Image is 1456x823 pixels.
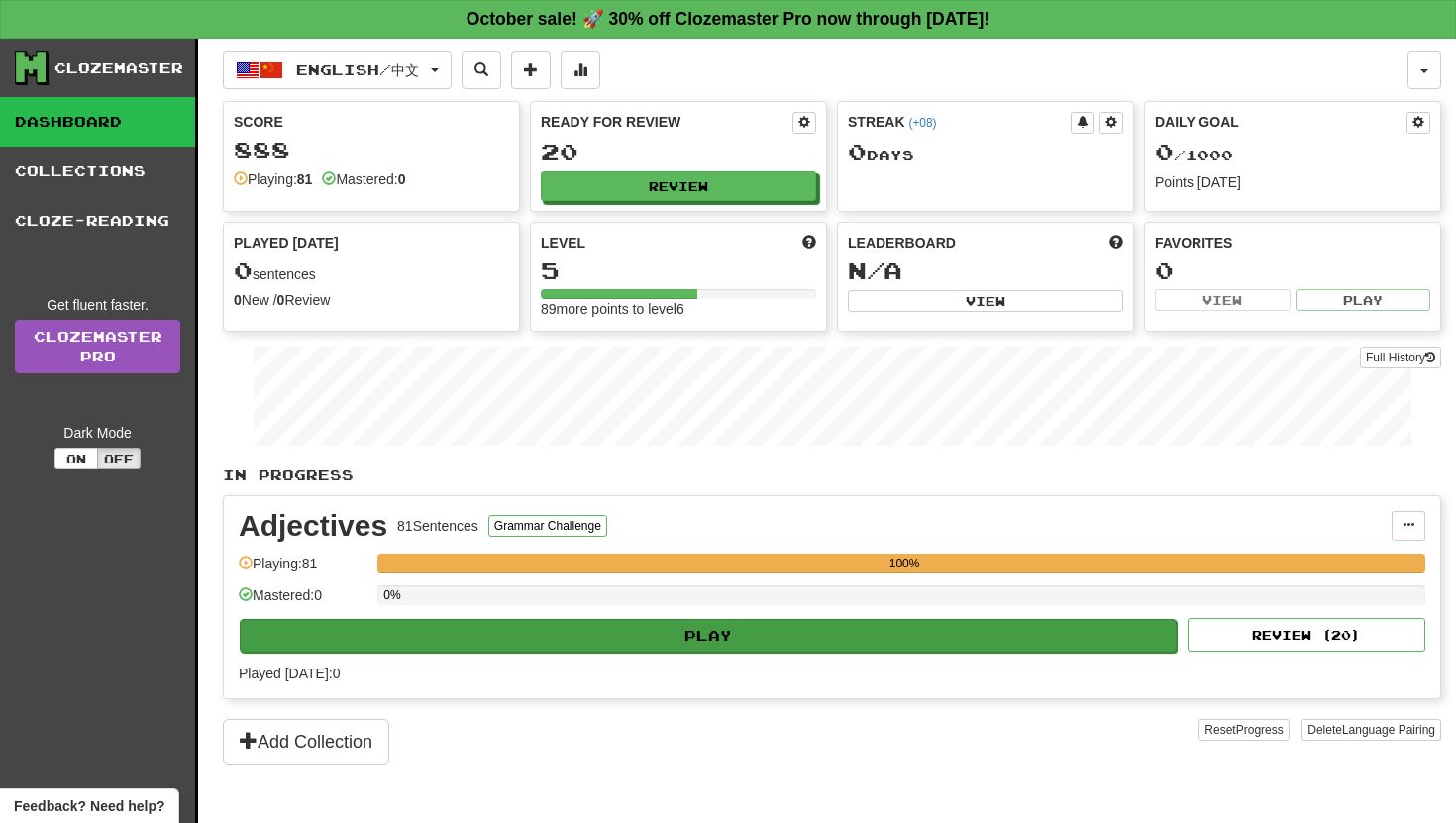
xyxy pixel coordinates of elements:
div: Favorites [1155,233,1430,253]
span: This week in points, UTC [1109,233,1123,253]
span: Leaderboard [848,233,956,253]
span: 0 [848,138,867,165]
span: 0 [1155,138,1174,165]
span: Level [541,233,585,253]
div: Day s [848,140,1123,165]
div: Get fluent faster. [15,295,180,315]
span: N/A [848,257,902,284]
button: View [1155,289,1291,311]
div: Clozemaster [54,58,183,78]
button: Play [1296,289,1431,311]
div: Daily Goal [1155,112,1406,134]
button: Off [97,448,141,469]
div: Mastered: [322,169,405,189]
button: Review (20) [1188,618,1425,652]
div: 0 [1155,258,1430,283]
button: Add Collection [223,719,389,765]
span: / 1000 [1155,147,1233,163]
div: 89 more points to level 6 [541,299,816,319]
button: Full History [1360,347,1441,368]
span: Open feedback widget [14,796,164,816]
p: In Progress [223,465,1441,485]
span: Score more points to level up [802,233,816,253]
button: Review [541,171,816,201]
div: 888 [234,138,509,162]
button: More stats [561,51,600,89]
div: sentences [234,258,509,284]
button: Search sentences [462,51,501,89]
div: 81 Sentences [397,516,478,536]
strong: 0 [277,292,285,308]
span: Progress [1236,723,1284,737]
div: Mastered: 0 [239,585,367,618]
a: (+08) [908,116,936,130]
div: Adjectives [239,511,387,541]
button: On [54,448,98,469]
div: Streak [848,112,1071,132]
button: Play [240,619,1177,653]
div: Playing: [234,169,312,189]
span: Played [DATE] [234,233,339,253]
div: Ready for Review [541,112,792,132]
strong: 81 [297,171,313,187]
button: Add sentence to collection [511,51,551,89]
button: Grammar Challenge [488,515,607,537]
span: 0 [234,257,253,284]
button: DeleteLanguage Pairing [1301,719,1441,741]
span: English / 中文 [296,61,419,78]
div: Playing: 81 [239,554,367,586]
button: View [848,290,1123,312]
button: ResetProgress [1198,719,1289,741]
span: Played [DATE]: 0 [239,666,340,681]
strong: 0 [234,292,242,308]
div: Points [DATE] [1155,172,1430,192]
div: 20 [541,140,816,164]
strong: October sale! 🚀 30% off Clozemaster Pro now through [DATE]! [467,9,989,29]
div: Dark Mode [15,423,180,443]
strong: 0 [398,171,406,187]
div: 5 [541,258,816,283]
button: English/中文 [223,51,452,89]
div: Score [234,112,509,132]
span: Language Pairing [1342,723,1435,737]
div: 100% [383,554,1425,573]
div: New / Review [234,290,509,310]
a: ClozemasterPro [15,320,180,373]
